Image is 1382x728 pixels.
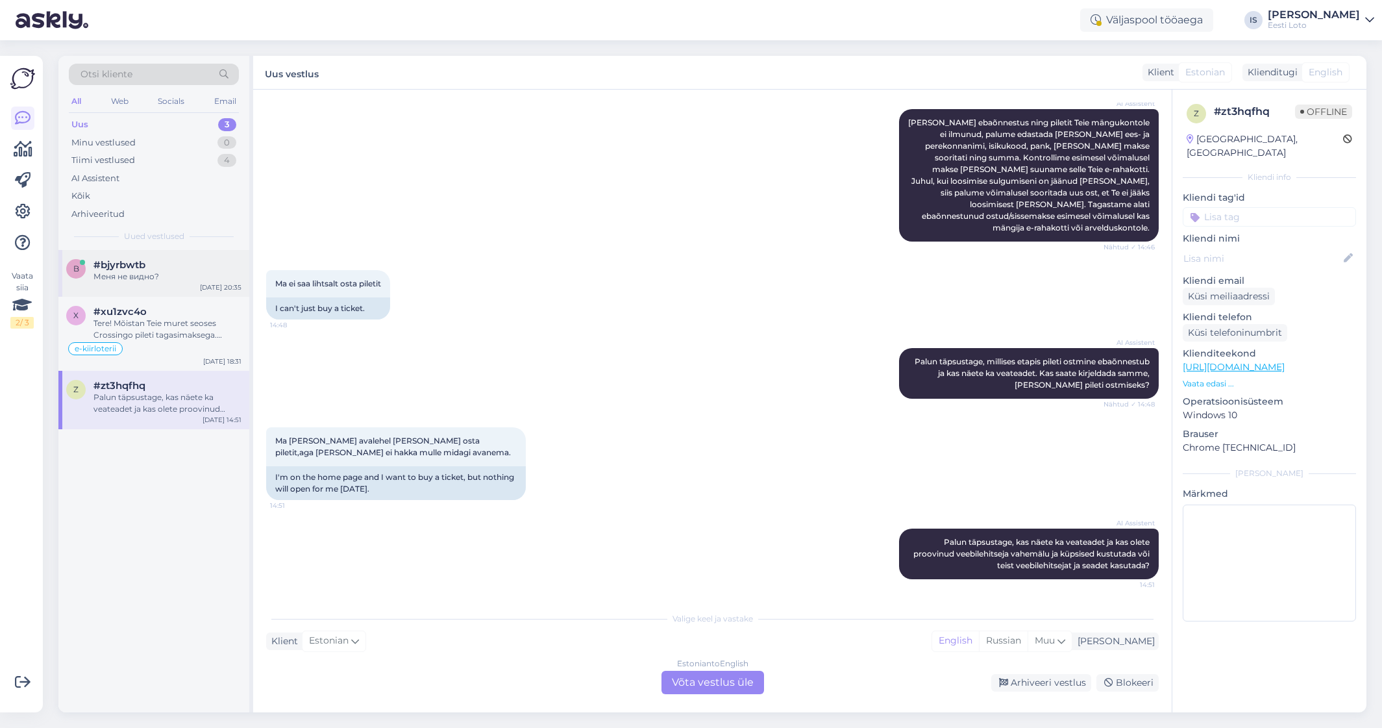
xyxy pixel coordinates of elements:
[677,658,748,670] div: Estonian to English
[1080,8,1213,32] div: Väljaspool tööaega
[266,634,298,648] div: Klient
[73,384,79,394] span: z
[270,501,319,510] span: 14:51
[932,631,979,651] div: English
[1183,468,1356,479] div: [PERSON_NAME]
[1268,10,1360,20] div: [PERSON_NAME]
[265,64,319,81] label: Uus vestlus
[1183,207,1356,227] input: Lisa tag
[73,264,79,273] span: b
[1183,347,1356,360] p: Klienditeekond
[1183,171,1356,183] div: Kliendi info
[217,154,236,167] div: 4
[217,136,236,149] div: 0
[913,537,1152,570] span: Palun täpsustage, kas näete ka veateadet ja kas olete proovinud veebilehitseja vahemälu ja küpsis...
[200,282,241,292] div: [DATE] 20:35
[10,317,34,329] div: 2 / 3
[71,172,119,185] div: AI Assistent
[270,320,319,330] span: 14:48
[1187,132,1343,160] div: [GEOGRAPHIC_DATA], [GEOGRAPHIC_DATA]
[1142,66,1174,79] div: Klient
[93,392,241,415] div: Palun täpsustage, kas näete ka veateadet ja kas olete proovinud veebilehitseja vahemälu ja küpsis...
[10,270,34,329] div: Vaata siia
[1183,274,1356,288] p: Kliendi email
[71,154,135,167] div: Tiimi vestlused
[1183,441,1356,455] p: Chrome [TECHNICAL_ID]
[1183,408,1356,422] p: Windows 10
[1106,518,1155,528] span: AI Assistent
[1214,104,1295,119] div: # zt3hqfhq
[1183,395,1356,408] p: Operatsioonisüsteem
[93,318,241,341] div: Tere! Mõistan Teie muret seoses Crossingo pileti tagasimaksega. Suunan Teie küsimuse edasi kollee...
[1183,487,1356,501] p: Märkmed
[1183,288,1275,305] div: Küsi meiliaadressi
[1183,232,1356,245] p: Kliendi nimi
[1242,66,1298,79] div: Klienditugi
[71,118,88,131] div: Uus
[1183,361,1285,373] a: [URL][DOMAIN_NAME]
[218,118,236,131] div: 3
[93,306,147,318] span: #xu1zvc4o
[71,208,125,221] div: Arhiveeritud
[75,345,116,353] span: e-kiirloterii
[991,674,1091,692] div: Arhiveeri vestlus
[1183,427,1356,441] p: Brauser
[309,634,349,648] span: Estonian
[1244,11,1263,29] div: IS
[1035,634,1055,646] span: Muu
[1194,108,1199,118] span: z
[155,93,187,110] div: Socials
[1183,191,1356,205] p: Kliendi tag'id
[1104,242,1155,252] span: Nähtud ✓ 14:46
[10,66,35,91] img: Askly Logo
[266,466,526,500] div: I'm on the home page and I want to buy a ticket, but nothing will open for me [DATE].
[1106,338,1155,347] span: AI Assistent
[1096,674,1159,692] div: Blokeeri
[266,297,390,320] div: I can't just buy a ticket.
[1268,20,1360,31] div: Eesti Loto
[266,613,1159,625] div: Valige keel ja vastake
[275,279,381,288] span: Ma ei saa lihtsalt osta piletit
[1106,580,1155,590] span: 14:51
[69,93,84,110] div: All
[1183,378,1356,390] p: Vaata edasi ...
[71,190,90,203] div: Kõik
[915,357,1152,390] span: Palun täpsustage, millises etapis pileti ostmine ebaõnnestub ja kas näete ka veateadet. Kas saate...
[1268,10,1374,31] a: [PERSON_NAME]Eesti Loto
[73,310,79,320] span: x
[1183,324,1287,342] div: Küsi telefoninumbrit
[212,93,239,110] div: Email
[93,271,241,282] div: Меня не видно?
[1295,105,1352,119] span: Offline
[1106,99,1155,108] span: AI Assistent
[908,118,1152,232] span: [PERSON_NAME] ebaõnnestus ning piletit Teie mängukontole ei ilmunud, palume edastada [PERSON_NAME...
[1072,634,1155,648] div: [PERSON_NAME]
[1309,66,1342,79] span: English
[108,93,131,110] div: Web
[275,436,511,457] span: Ma [PERSON_NAME] avalehel [PERSON_NAME] osta piletit,aga [PERSON_NAME] ei hakka mulle midagi avan...
[979,631,1028,651] div: Russian
[203,357,241,366] div: [DATE] 18:31
[71,136,136,149] div: Minu vestlused
[80,68,132,81] span: Otsi kliente
[203,415,241,425] div: [DATE] 14:51
[1185,66,1225,79] span: Estonian
[1104,399,1155,409] span: Nähtud ✓ 14:48
[93,380,145,392] span: #zt3hqfhq
[93,259,145,271] span: #bjyrbwtb
[1183,310,1356,324] p: Kliendi telefon
[124,231,184,242] span: Uued vestlused
[1183,251,1341,266] input: Lisa nimi
[661,671,764,694] div: Võta vestlus üle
